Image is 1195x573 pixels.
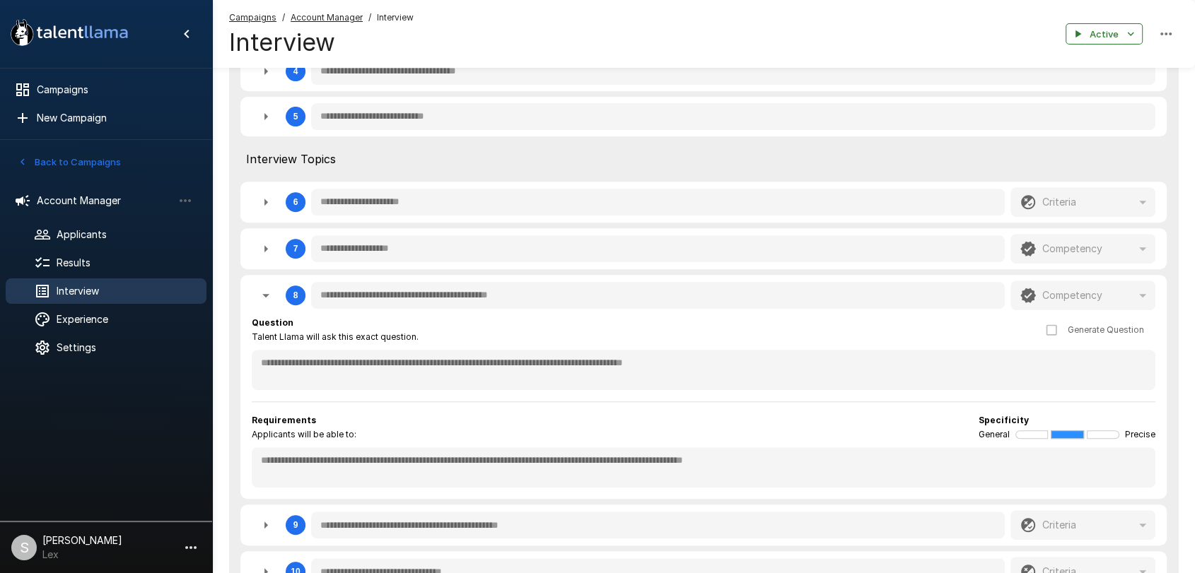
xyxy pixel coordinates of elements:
h4: Interview [229,28,414,57]
u: Campaigns [229,12,276,23]
b: Specificity [979,415,1029,425]
b: Requirements [252,415,316,425]
div: 7 [240,228,1167,269]
div: 5 [293,112,298,122]
div: 9 [293,520,298,530]
span: Interview [377,11,414,25]
span: Precise [1125,427,1155,442]
p: Criteria [1042,195,1076,209]
span: General [979,427,1010,442]
span: Interview Topics [246,150,1161,167]
div: 4 [240,52,1167,91]
u: Account Manager [291,12,363,23]
p: Competency [1042,242,1102,256]
b: Question [252,317,293,328]
div: 5 [240,97,1167,136]
button: Active [1066,23,1143,45]
span: / [368,11,371,25]
span: Generate Question [1068,323,1144,337]
span: Talent Llama will ask this exact question. [252,330,419,344]
div: 4 [293,66,298,76]
div: 9 [240,504,1167,545]
span: Applicants will be able to: [252,427,356,442]
div: 8 [293,290,298,300]
p: Competency [1042,288,1102,302]
p: Criteria [1042,518,1076,532]
div: 6 [293,197,298,207]
div: 7 [293,244,298,254]
span: / [282,11,285,25]
div: 6 [240,182,1167,223]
